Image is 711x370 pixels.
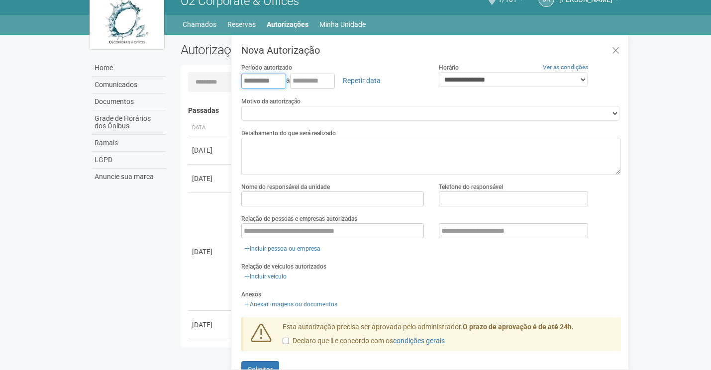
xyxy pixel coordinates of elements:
div: [DATE] [192,145,229,155]
label: Declaro que li e concordo com os [283,336,445,346]
a: Home [92,60,166,77]
label: Relação de pessoas e empresas autorizadas [241,214,357,223]
label: Anexos [241,290,261,299]
a: Minha Unidade [319,17,366,31]
label: Horário [439,63,459,72]
a: condições gerais [393,337,445,345]
a: Chamados [183,17,216,31]
a: Grade de Horários dos Ônibus [92,110,166,135]
th: Data [188,120,233,136]
label: Motivo da autorização [241,97,301,106]
a: Anuncie sua marca [92,169,166,185]
label: Período autorizado [241,63,292,72]
input: Declaro que li e concordo com oscondições gerais [283,338,289,344]
a: Incluir veículo [241,271,290,282]
div: [DATE] [192,174,229,184]
a: Ver as condições [543,64,588,71]
label: Detalhamento do que será realizado [241,129,336,138]
div: [DATE] [192,320,229,330]
div: [DATE] [192,247,229,257]
h4: Passadas [188,107,614,114]
label: Nome do responsável da unidade [241,183,330,191]
a: Documentos [92,93,166,110]
a: Ramais [92,135,166,152]
h3: Nova Autorização [241,45,621,55]
strong: O prazo de aprovação é de até 24h. [463,323,574,331]
a: Anexar imagens ou documentos [241,299,340,310]
label: Telefone do responsável [439,183,503,191]
div: a [241,72,424,89]
h2: Autorizações [181,42,394,57]
a: LGPD [92,152,166,169]
a: Incluir pessoa ou empresa [241,243,323,254]
div: Esta autorização precisa ser aprovada pelo administrador. [275,322,621,351]
a: Repetir data [336,72,387,89]
a: Comunicados [92,77,166,93]
label: Relação de veículos autorizados [241,262,326,271]
a: Reservas [227,17,256,31]
a: Autorizações [267,17,308,31]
